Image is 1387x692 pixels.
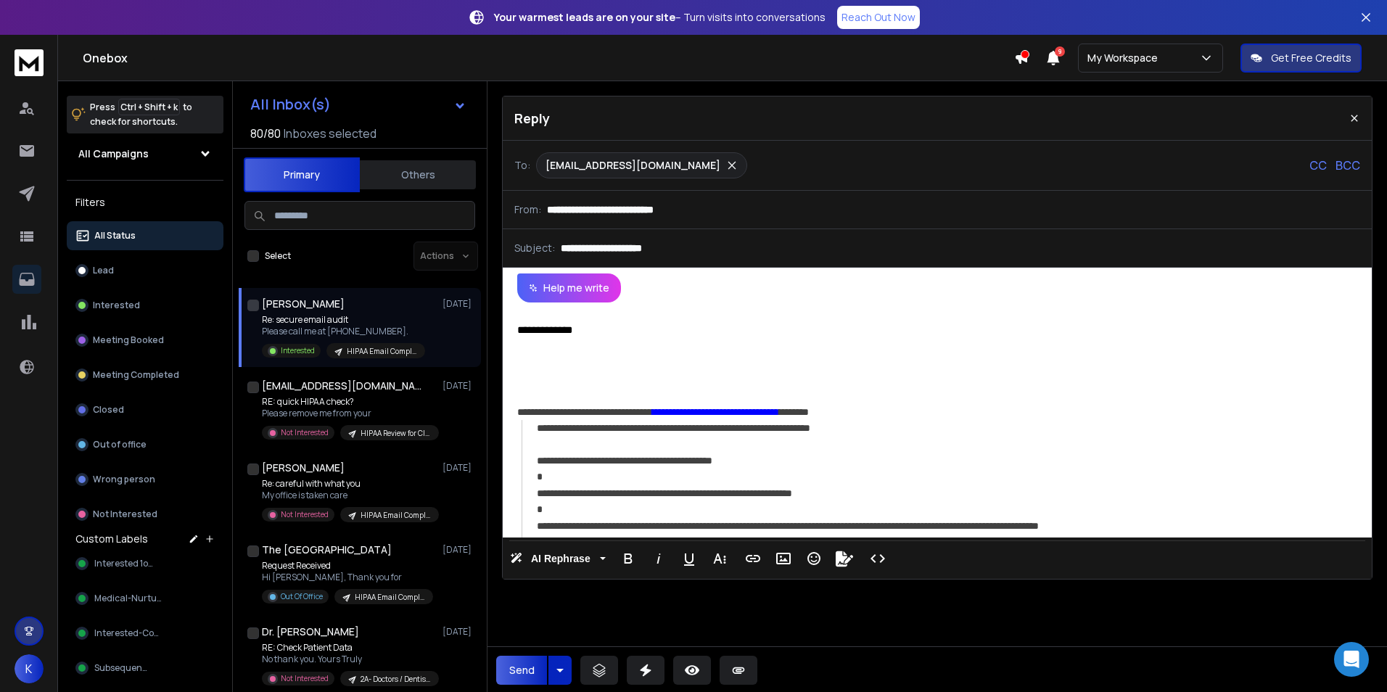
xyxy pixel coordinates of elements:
p: Lead [93,265,114,276]
button: Emoticons [800,544,828,573]
span: 9 [1055,46,1065,57]
button: K [15,654,44,683]
span: Subsequence [94,662,152,674]
p: [EMAIL_ADDRESS][DOMAIN_NAME] [546,158,720,173]
a: Reach Out Now [837,6,920,29]
label: Select [265,250,291,262]
p: Interested [93,300,140,311]
p: RE: quick HIPAA check? [262,396,436,408]
p: No thank you. Yours Truly [262,654,436,665]
p: Not Interested [281,509,329,520]
p: Get Free Credits [1271,51,1351,65]
p: Not Interested [281,427,329,438]
span: Ctrl + Shift + k [118,99,180,115]
p: HIPAA Email Compliance – Split Test [361,510,430,521]
div: Open Intercom Messenger [1334,642,1369,677]
p: CC [1309,157,1327,174]
button: Send [496,656,547,685]
button: Others [360,159,476,191]
p: All Status [94,230,136,242]
h3: Filters [67,192,223,213]
button: Insert Image (Ctrl+P) [770,544,797,573]
p: Press to check for shortcuts. [90,100,192,129]
img: logo [15,49,44,76]
span: AI Rephrase [528,553,593,565]
span: Interested-Conv [94,627,163,639]
span: Interested 1on1 [94,558,157,569]
p: Not Interested [93,508,157,520]
h1: All Campaigns [78,147,149,161]
button: Subsequence [67,654,223,683]
p: [DATE] [443,462,475,474]
button: Meeting Booked [67,326,223,355]
button: All Inbox(s) [239,90,478,119]
button: Lead [67,256,223,285]
h1: Onebox [83,49,1014,67]
p: My office is taken care [262,490,436,501]
h1: The [GEOGRAPHIC_DATA] [262,543,392,557]
button: Get Free Credits [1240,44,1362,73]
h1: [PERSON_NAME] [262,461,345,475]
h1: All Inbox(s) [250,97,331,112]
button: Meeting Completed [67,361,223,390]
p: Subject: [514,241,555,255]
p: Hi [PERSON_NAME], Thank you for [262,572,433,583]
p: Please call me at [PHONE_NUMBER]. [262,326,425,337]
p: BCC [1335,157,1360,174]
h1: [EMAIL_ADDRESS][DOMAIN_NAME] [262,379,421,393]
p: HIPAA Email Compliance – Split Test [347,346,416,357]
p: [DATE] [443,544,475,556]
button: Italic (Ctrl+I) [645,544,672,573]
p: Meeting Booked [93,334,164,346]
p: [DATE] [443,380,475,392]
button: Help me write [517,273,621,302]
p: Request Received [262,560,433,572]
button: Closed [67,395,223,424]
p: Interested [281,345,315,356]
strong: Your warmest leads are on your site [494,10,675,24]
button: AI Rephrase [507,544,609,573]
p: Re: careful with what you [262,478,436,490]
p: Reach Out Now [841,10,915,25]
p: Not Interested [281,673,329,684]
p: RE: Check Patient Data [262,642,436,654]
button: More Text [706,544,733,573]
h3: Inboxes selected [284,125,376,142]
p: [DATE] [443,626,475,638]
p: 2A- Doctors / Dentists / Chiropractors- [DATE] [361,674,430,685]
button: All Status [67,221,223,250]
p: Re: secure email audit [262,314,425,326]
span: Medical-Nurture [94,593,165,604]
h1: Dr. [PERSON_NAME] [262,625,359,639]
button: Signature [831,544,858,573]
p: Reply [514,108,550,128]
button: Interested [67,291,223,320]
p: From: [514,202,541,217]
p: Please remove me from your [262,408,436,419]
p: Closed [93,404,124,416]
p: – Turn visits into conversations [494,10,826,25]
p: Out of office [93,439,147,450]
button: Primary [244,157,360,192]
span: 80 / 80 [250,125,281,142]
p: Out Of Office [281,591,323,602]
h3: Custom Labels [75,532,148,546]
button: All Campaigns [67,139,223,168]
button: Interested-Conv [67,619,223,648]
button: Interested 1on1 [67,549,223,578]
button: Medical-Nurture [67,584,223,613]
button: Out of office [67,430,223,459]
p: My Workspace [1087,51,1164,65]
button: Wrong person [67,465,223,494]
p: HIPAA Email Compliance – Split Test [355,592,424,603]
button: Underline (Ctrl+U) [675,544,703,573]
button: Insert Link (Ctrl+K) [739,544,767,573]
p: Meeting Completed [93,369,179,381]
p: [DATE] [443,298,475,310]
p: Wrong person [93,474,155,485]
button: Not Interested [67,500,223,529]
p: To: [514,158,530,173]
p: HIPAA Review for Clinics [361,428,430,439]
